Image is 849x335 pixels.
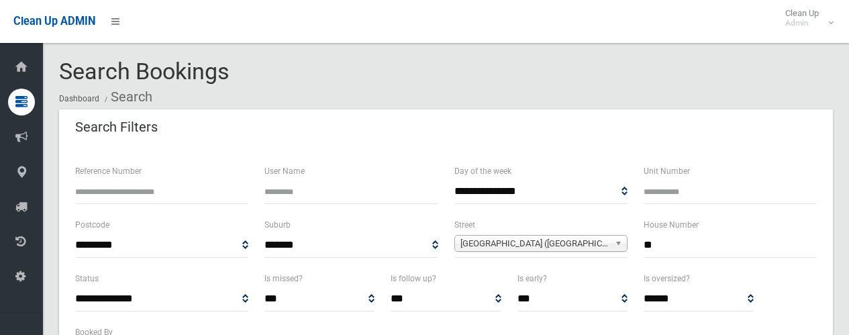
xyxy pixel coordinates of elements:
label: Day of the week [454,164,511,179]
label: Is missed? [264,271,303,286]
span: Clean Up [779,8,832,28]
label: Status [75,271,99,286]
label: House Number [644,218,699,232]
span: Clean Up ADMIN [13,15,95,28]
label: Postcode [75,218,109,232]
span: Search Bookings [59,58,230,85]
li: Search [101,85,152,109]
a: Dashboard [59,94,99,103]
label: Street [454,218,475,232]
label: Suburb [264,218,291,232]
label: User Name [264,164,305,179]
label: Unit Number [644,164,690,179]
label: Is follow up? [391,271,436,286]
label: Is oversized? [644,271,690,286]
label: Reference Number [75,164,142,179]
label: Is early? [517,271,547,286]
span: [GEOGRAPHIC_DATA] ([GEOGRAPHIC_DATA]) [460,236,609,252]
header: Search Filters [59,114,174,140]
small: Admin [785,18,819,28]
